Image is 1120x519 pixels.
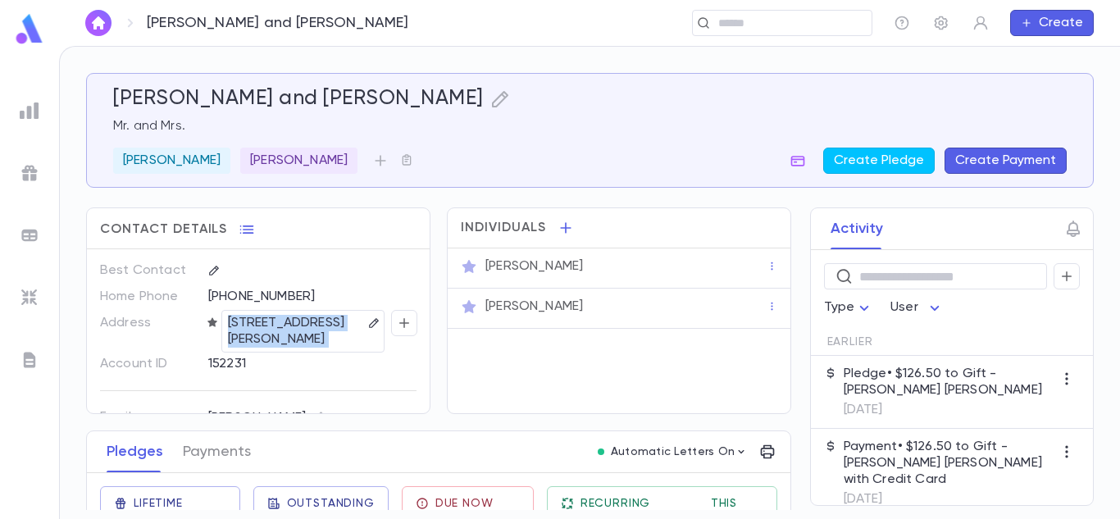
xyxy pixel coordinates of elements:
[183,431,251,472] button: Payments
[485,258,583,275] p: [PERSON_NAME]
[831,208,883,249] button: Activity
[208,284,417,308] div: [PHONE_NUMBER]
[100,284,194,310] p: Home Phone
[461,220,546,236] span: Individuals
[100,351,194,377] p: Account ID
[13,13,46,45] img: logo
[890,301,918,314] span: User
[824,301,855,314] span: Type
[113,118,1067,134] p: Mr. and Mrs.
[844,491,1054,508] p: [DATE]
[945,148,1067,174] button: Create Payment
[824,292,875,324] div: Type
[113,87,484,112] h5: [PERSON_NAME] and [PERSON_NAME]
[100,404,194,430] p: Family
[844,402,1054,418] p: [DATE]
[890,292,945,324] div: User
[208,351,375,376] div: 152231
[123,153,221,169] p: [PERSON_NAME]
[89,16,108,30] img: home_white.a664292cf8c1dea59945f0da9f25487c.svg
[147,14,409,32] p: [PERSON_NAME] and [PERSON_NAME]
[485,298,583,315] p: [PERSON_NAME]
[823,148,935,174] button: Create Pledge
[100,257,194,284] p: Best Contact
[611,445,735,458] p: Automatic Letters On
[20,350,39,370] img: letters_grey.7941b92b52307dd3b8a917253454ce1c.svg
[20,288,39,307] img: imports_grey.530a8a0e642e233f2baf0ef88e8c9fcb.svg
[100,221,227,238] span: Contact Details
[844,439,1054,488] p: Payment • $126.50 to Gift - [PERSON_NAME] [PERSON_NAME] with Credit Card
[591,440,755,463] button: Automatic Letters On
[1010,10,1094,36] button: Create
[250,153,348,169] p: [PERSON_NAME]
[240,148,357,174] div: [PERSON_NAME]
[107,431,163,472] button: Pledges
[20,225,39,245] img: batches_grey.339ca447c9d9533ef1741baa751efc33.svg
[20,101,39,121] img: reports_grey.c525e4749d1bce6a11f5fe2a8de1b229.svg
[100,310,194,336] p: Address
[827,335,873,348] span: Earlier
[20,163,39,183] img: campaigns_grey.99e729a5f7ee94e3726e6486bddda8f1.svg
[287,497,375,510] span: Outstanding
[228,313,365,349] p: [STREET_ADDRESS][PERSON_NAME]
[435,497,494,510] span: Due Now
[844,366,1054,398] p: Pledge • $126.50 to Gift - [PERSON_NAME] [PERSON_NAME]
[113,148,230,174] div: [PERSON_NAME]
[208,407,325,428] div: [PERSON_NAME]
